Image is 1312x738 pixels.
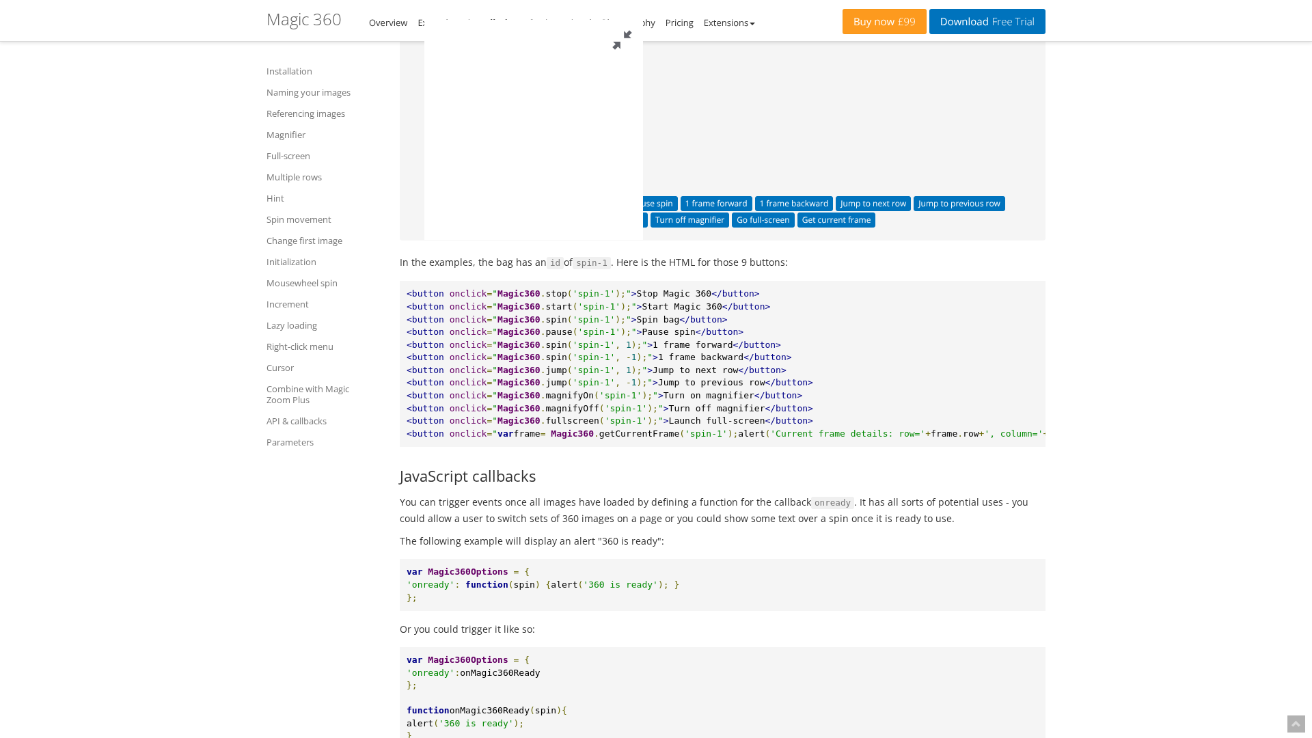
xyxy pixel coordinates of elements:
span: Magic360 [497,352,541,362]
span: . [541,288,546,299]
span: </button> [679,314,727,325]
span: = [487,340,492,350]
span: = [487,428,492,439]
span: </button> [765,415,812,426]
button: Pause spin [627,196,677,211]
span: ( [599,403,605,413]
span: 'onready' [407,579,454,590]
span: ( [578,579,584,590]
span: = [487,365,492,375]
a: API & callbacks [266,413,383,429]
span: " [653,390,658,400]
span: </button> [754,390,802,400]
span: 'spin-1' [573,288,616,299]
span: = [541,428,546,439]
span: 'Current frame details: row=' [770,428,925,439]
span: 'spin-1' [599,390,642,400]
span: ){ [556,705,567,715]
span: jump [546,377,567,387]
span: ( [508,579,514,590]
span: " [492,390,497,400]
span: Magic360 [497,377,541,387]
a: Mousewheel spin [266,275,383,291]
span: " [658,415,664,426]
span: spin [546,340,567,350]
button: Jump to previous row [914,196,1005,211]
a: Change first image [266,232,383,249]
span: start [546,301,573,312]
span: " [626,288,631,299]
span: . [541,415,546,426]
span: 'spin-1' [573,365,616,375]
span: frame [931,428,957,439]
span: ); [631,340,642,350]
span: " [492,403,497,413]
span: £99 [894,16,916,27]
span: </button> [711,288,759,299]
a: Increment [266,296,383,312]
span: { [524,655,530,665]
span: '360 is ready' [439,718,514,728]
span: , [615,352,620,362]
span: Magic360 [497,403,541,413]
span: <button [407,428,444,439]
span: onclick [450,288,487,299]
span: ( [599,415,605,426]
span: ', column=' [984,428,1043,439]
span: spin [546,352,567,362]
span: 'spin-1' [605,403,648,413]
span: <button [407,288,444,299]
p: You can trigger events once all images have loaded by defining a function for the callback . It h... [400,494,1045,526]
span: ); [728,428,739,439]
span: </button> [722,301,770,312]
p: In the examples, the bag has an of . Here is the HTML for those 9 buttons: [400,254,1045,271]
span: > [637,301,642,312]
span: alert [738,428,765,439]
span: </button> [765,377,812,387]
a: Cursor [266,359,383,376]
span: . [541,377,546,387]
span: function [465,579,508,590]
span: <button [407,403,444,413]
span: " [492,327,497,337]
span: ); [514,718,525,728]
button: 1 frame forward [681,196,752,211]
span: <button [407,314,444,325]
span: Turn on magnifier [664,390,754,400]
a: Magnifier [266,126,383,143]
span: ( [567,365,573,375]
span: onclick [450,403,487,413]
span: = [487,377,492,387]
span: . [957,428,963,439]
span: magnifyOn [546,390,594,400]
span: " [492,415,497,426]
span: , [615,340,620,350]
button: 1 frame backward [755,196,834,211]
span: getCurrentFrame [599,428,679,439]
span: = [487,352,492,362]
span: 1 [631,352,637,362]
span: Magic360 [497,390,541,400]
span: onclick [450,377,487,387]
span: > [664,403,669,413]
span: ); [642,390,653,400]
span: row [963,428,979,439]
span: ( [567,314,573,325]
span: var [497,428,513,439]
span: " [492,288,497,299]
span: 'spin-1' [605,415,648,426]
span: 'onready' [407,668,454,678]
span: fullscreen [546,415,599,426]
span: onclick [450,314,487,325]
span: = [487,314,492,325]
span: Magic360Options [428,566,508,577]
h3: JavaScript callbacks [400,467,1045,484]
span: = [514,566,519,577]
span: <button [407,327,444,337]
span: , [615,365,620,375]
span: Turn off magnifier [669,403,765,413]
span: > [647,340,653,350]
span: > [658,390,664,400]
h1: Magic 360 [266,10,342,28]
span: function [407,705,450,715]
